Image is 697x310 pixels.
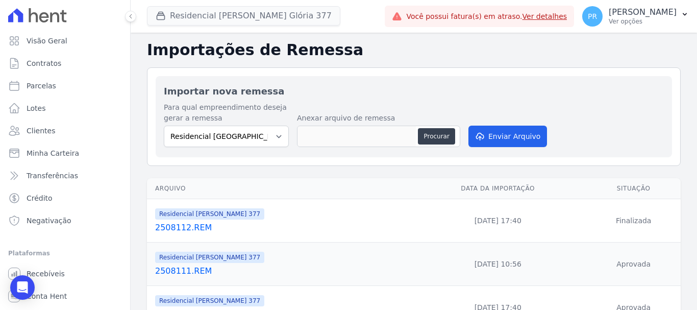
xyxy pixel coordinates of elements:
button: Procurar [418,128,455,145]
td: [DATE] 10:56 [409,243,586,286]
span: Crédito [27,193,53,203]
a: Transferências [4,165,126,186]
th: Arquivo [147,178,409,199]
div: Plataformas [8,247,122,259]
button: Enviar Arquivo [468,126,547,147]
span: Minha Carteira [27,148,79,158]
a: Clientes [4,121,126,141]
span: Recebíveis [27,269,65,279]
span: Transferências [27,171,78,181]
td: Finalizada [586,199,681,243]
span: Residencial [PERSON_NAME] 377 [155,208,264,220]
p: [PERSON_NAME] [609,7,677,17]
span: Residencial [PERSON_NAME] 377 [155,295,264,306]
th: Situação [586,178,681,199]
a: Minha Carteira [4,143,126,163]
span: Negativação [27,216,71,226]
span: Residencial [PERSON_NAME] 377 [155,252,264,263]
label: Anexar arquivo de remessa [297,113,460,124]
a: Crédito [4,188,126,208]
a: Negativação [4,210,126,231]
a: Contratos [4,53,126,74]
a: 2508111.REM [155,265,405,277]
span: Conta Hent [27,291,67,301]
a: Recebíveis [4,264,126,284]
a: Visão Geral [4,31,126,51]
span: Você possui fatura(s) em atraso. [406,11,567,22]
td: [DATE] 17:40 [409,199,586,243]
p: Ver opções [609,17,677,26]
h2: Importar nova remessa [164,84,664,98]
th: Data da Importação [409,178,586,199]
span: Parcelas [27,81,56,91]
a: Lotes [4,98,126,118]
td: Aprovada [586,243,681,286]
a: Parcelas [4,76,126,96]
a: Ver detalhes [522,12,567,20]
span: Contratos [27,58,61,68]
button: Residencial [PERSON_NAME] Glória 377 [147,6,340,26]
h2: Importações de Remessa [147,41,681,59]
label: Para qual empreendimento deseja gerar a remessa [164,102,289,124]
a: Conta Hent [4,286,126,306]
button: PR [PERSON_NAME] Ver opções [574,2,697,31]
a: 2508112.REM [155,222,405,234]
div: Open Intercom Messenger [10,275,35,300]
span: Lotes [27,103,46,113]
span: PR [588,13,597,20]
span: Clientes [27,126,55,136]
span: Visão Geral [27,36,67,46]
